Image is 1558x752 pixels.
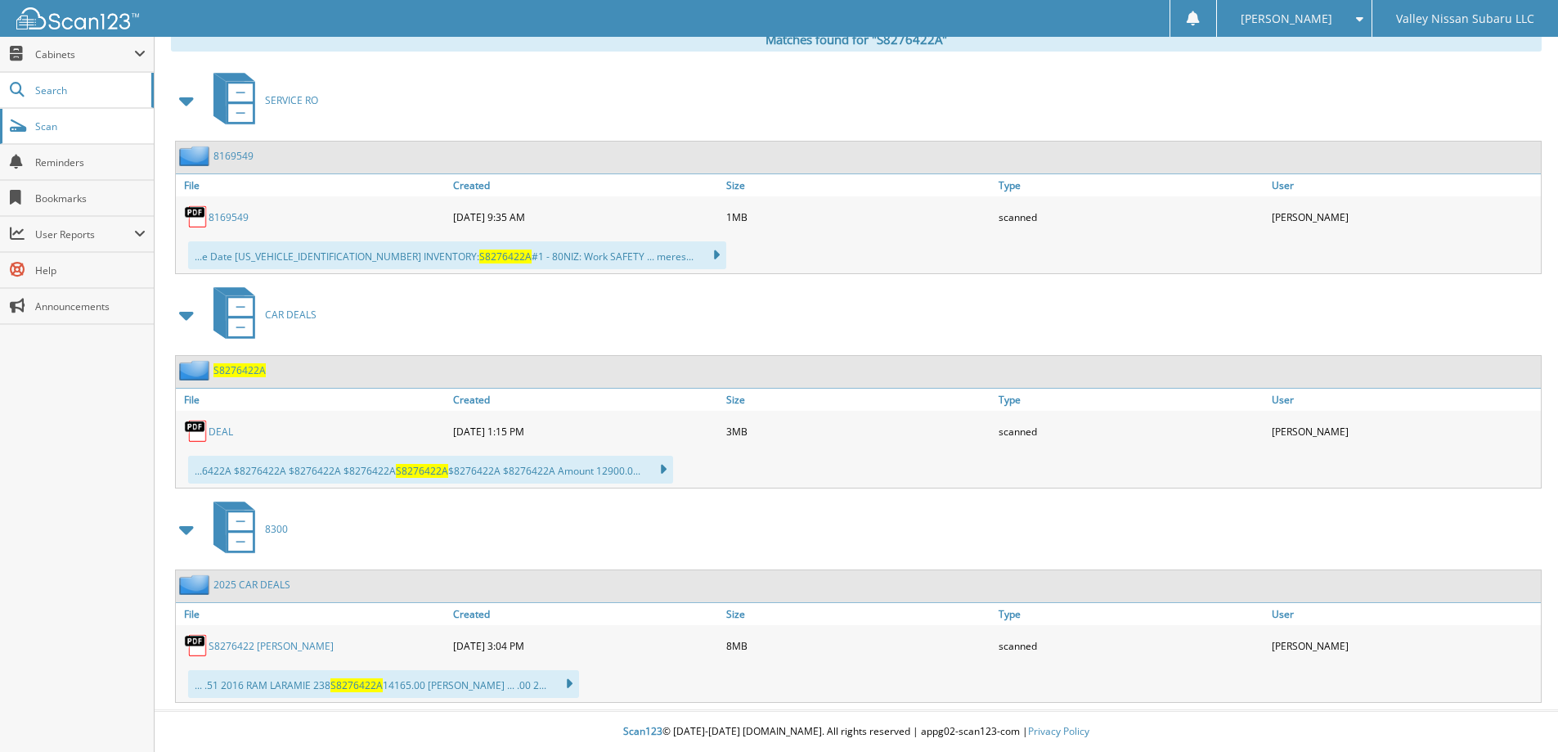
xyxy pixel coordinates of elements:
[722,200,995,233] div: 1MB
[722,415,995,448] div: 3MB
[265,308,317,322] span: CAR DEALS
[722,629,995,662] div: 8MB
[213,363,266,377] a: S8276422A
[722,174,995,196] a: Size
[155,712,1558,752] div: © [DATE]-[DATE] [DOMAIN_NAME]. All rights reserved | appg02-scan123-com |
[1268,603,1541,625] a: User
[171,27,1542,52] div: Matches found for "S8276422A"
[188,456,673,484] div: ...6422A $8276422A $8276422A $8276422A $8276422A $8276422A Amount 12900.0...
[188,241,726,269] div: ...e Date [US_VEHICLE_IDENTIFICATION_NUMBER] INVENTORY: #1 - 80NIZ: Work SAFETY ... meres...
[265,93,318,107] span: SERVICE RO
[1268,415,1541,448] div: [PERSON_NAME]
[35,227,134,241] span: User Reports
[204,68,318,133] a: SERVICE RO
[623,724,662,738] span: Scan123
[209,425,233,439] a: DEAL
[204,282,317,347] a: CAR DEALS
[35,155,146,169] span: Reminders
[35,119,146,133] span: Scan
[995,389,1268,411] a: Type
[35,263,146,277] span: Help
[188,670,579,698] div: ... .51 2016 RAM LARAMIE 238 14165.00 [PERSON_NAME] ... .00 2...
[722,603,995,625] a: Size
[449,389,722,411] a: Created
[330,678,383,692] span: S8276422A
[176,389,449,411] a: File
[209,210,249,224] a: 8169549
[184,633,209,658] img: PDF.png
[1268,389,1541,411] a: User
[35,47,134,61] span: Cabinets
[479,250,532,263] span: S8276422A
[1241,14,1332,24] span: [PERSON_NAME]
[213,578,290,592] a: 2025 CAR DEALS
[1268,200,1541,233] div: [PERSON_NAME]
[176,174,449,196] a: File
[1268,174,1541,196] a: User
[1028,724,1089,738] a: Privacy Policy
[995,200,1268,233] div: scanned
[265,522,288,536] span: 8300
[176,603,449,625] a: File
[995,174,1268,196] a: Type
[204,497,288,561] a: 8300
[209,639,334,653] a: S8276422 [PERSON_NAME]
[184,205,209,229] img: PDF.png
[35,83,143,97] span: Search
[1268,629,1541,662] div: [PERSON_NAME]
[449,603,722,625] a: Created
[396,464,448,478] span: S8276422A
[449,174,722,196] a: Created
[1396,14,1534,24] span: Valley Nissan Subaru LLC
[449,415,722,448] div: [DATE] 1:15 PM
[16,7,139,29] img: scan123-logo-white.svg
[1476,673,1558,752] iframe: Chat Widget
[179,146,213,166] img: folder2.png
[449,200,722,233] div: [DATE] 9:35 AM
[213,149,254,163] a: 8169549
[35,299,146,313] span: Announcements
[184,419,209,444] img: PDF.png
[179,360,213,381] img: folder2.png
[995,603,1268,625] a: Type
[995,629,1268,662] div: scanned
[35,191,146,205] span: Bookmarks
[995,415,1268,448] div: scanned
[449,629,722,662] div: [DATE] 3:04 PM
[722,389,995,411] a: Size
[179,574,213,595] img: folder2.png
